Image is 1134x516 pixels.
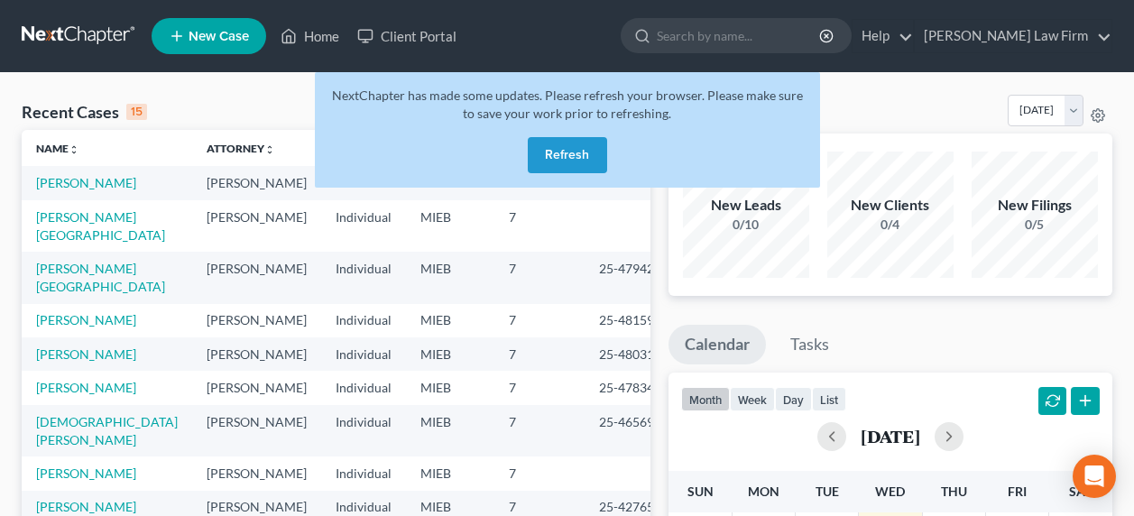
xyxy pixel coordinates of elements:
[1069,484,1092,499] span: Sat
[406,304,494,337] td: MIEB
[972,216,1098,234] div: 0/5
[812,387,846,411] button: list
[827,195,954,216] div: New Clients
[192,252,321,303] td: [PERSON_NAME]
[406,405,494,456] td: MIEB
[321,456,406,490] td: Individual
[775,387,812,411] button: day
[528,137,607,173] button: Refresh
[321,337,406,371] td: Individual
[406,252,494,303] td: MIEB
[36,261,165,294] a: [PERSON_NAME][GEOGRAPHIC_DATA]
[321,200,406,252] td: Individual
[321,252,406,303] td: Individual
[774,325,845,364] a: Tasks
[827,216,954,234] div: 0/4
[36,414,178,447] a: [DEMOGRAPHIC_DATA][PERSON_NAME]
[406,371,494,404] td: MIEB
[683,216,809,234] div: 0/10
[683,195,809,216] div: New Leads
[816,484,839,499] span: Tue
[321,304,406,337] td: Individual
[321,405,406,456] td: Individual
[406,337,494,371] td: MIEB
[272,20,348,52] a: Home
[192,304,321,337] td: [PERSON_NAME]
[853,20,913,52] a: Help
[332,88,803,121] span: NextChapter has made some updates. Please refresh your browser. Please make sure to save your wor...
[192,166,321,199] td: [PERSON_NAME]
[687,484,714,499] span: Sun
[207,142,275,155] a: Attorneyunfold_more
[36,346,136,362] a: [PERSON_NAME]
[36,465,136,481] a: [PERSON_NAME]
[36,175,136,190] a: [PERSON_NAME]
[941,484,967,499] span: Thu
[1008,484,1027,499] span: Fri
[494,304,585,337] td: 7
[748,484,779,499] span: Mon
[875,484,905,499] span: Wed
[494,337,585,371] td: 7
[1073,455,1116,498] div: Open Intercom Messenger
[36,499,136,514] a: [PERSON_NAME]
[406,456,494,490] td: MIEB
[972,195,1098,216] div: New Filings
[494,456,585,490] td: 7
[36,312,136,327] a: [PERSON_NAME]
[915,20,1111,52] a: [PERSON_NAME] Law Firm
[494,200,585,252] td: 7
[22,101,147,123] div: Recent Cases
[681,387,730,411] button: month
[585,304,671,337] td: 25-48159
[730,387,775,411] button: week
[126,104,147,120] div: 15
[192,405,321,456] td: [PERSON_NAME]
[494,371,585,404] td: 7
[321,371,406,404] td: Individual
[348,20,466,52] a: Client Portal
[192,200,321,252] td: [PERSON_NAME]
[264,144,275,155] i: unfold_more
[585,405,671,456] td: 25-46569
[494,252,585,303] td: 7
[585,337,671,371] td: 25-48031
[657,19,822,52] input: Search by name...
[192,371,321,404] td: [PERSON_NAME]
[69,144,79,155] i: unfold_more
[585,371,671,404] td: 25-47834
[668,325,766,364] a: Calendar
[585,252,671,303] td: 25-47942
[36,209,165,243] a: [PERSON_NAME][GEOGRAPHIC_DATA]
[861,427,920,446] h2: [DATE]
[36,380,136,395] a: [PERSON_NAME]
[494,405,585,456] td: 7
[36,142,79,155] a: Nameunfold_more
[406,200,494,252] td: MIEB
[192,456,321,490] td: [PERSON_NAME]
[189,30,249,43] span: New Case
[192,337,321,371] td: [PERSON_NAME]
